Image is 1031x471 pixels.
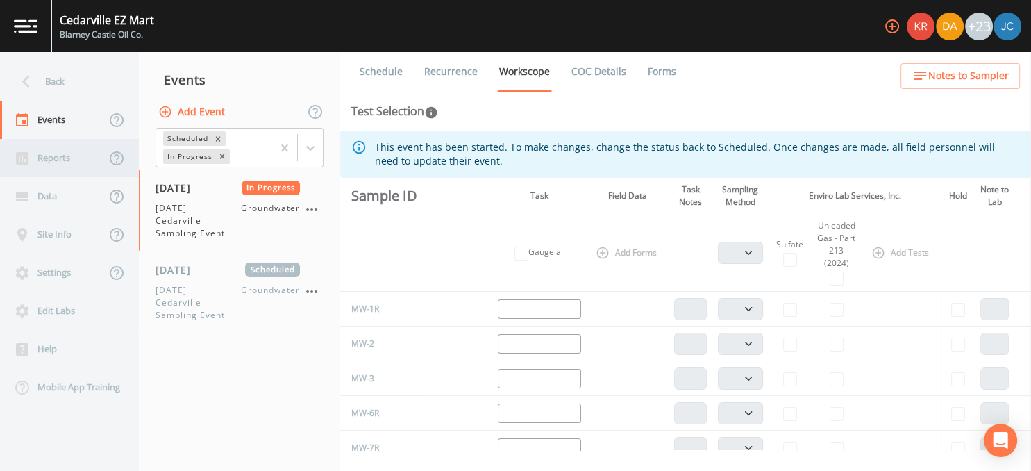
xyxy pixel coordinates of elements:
[941,178,975,214] th: Hold
[936,13,964,40] img: e87f1c0e44c1658d59337c30f0e43455
[241,284,300,322] span: Groundwater
[775,238,805,251] div: Sulfate
[139,170,340,251] a: [DATE]In Progress[DATE] Cedarville Sampling EventGroundwater
[528,246,565,258] label: Gauge all
[340,292,424,327] td: MW-1R
[241,202,300,240] span: Groundwater
[163,149,215,164] div: In Progress
[156,202,241,240] span: [DATE] Cedarville Sampling Event
[340,327,424,361] td: MW-2
[906,13,935,40] div: Kristine Romanik
[587,178,669,214] th: Field Data
[60,28,154,41] div: Blarney Castle Oil Co.
[907,13,934,40] img: 9a4c6f9530af67ee54a4b0b5594f06ff
[965,13,993,40] div: +23
[669,178,712,214] th: Task Notes
[712,178,769,214] th: Sampling Method
[497,52,552,92] a: Workscope
[245,263,300,277] span: Scheduled
[210,131,226,146] div: Remove Scheduled
[139,251,340,333] a: [DATE]Scheduled[DATE] Cedarville Sampling EventGroundwater
[163,131,210,146] div: Scheduled
[215,149,230,164] div: Remove In Progress
[422,52,480,91] a: Recurrence
[984,424,1017,457] div: Open Intercom Messenger
[340,396,424,431] td: MW-6R
[900,63,1020,89] button: Notes to Sampler
[156,284,241,322] span: [DATE] Cedarville Sampling Event
[351,103,438,119] div: Test Selection
[492,178,587,214] th: Task
[139,63,340,97] div: Events
[994,13,1021,40] img: fbe59c36bb819e2f7c15c5b4b299f17d
[569,52,628,91] a: COC Details
[424,106,438,119] svg: In this section you'll be able to select the analytical test to run, based on the media type, and...
[935,13,964,40] div: David A Olpere
[340,431,424,465] td: MW-7R
[646,52,678,91] a: Forms
[816,220,857,270] div: Unleaded Gas - Part 213 (2024)
[928,67,1009,85] span: Notes to Sampler
[60,12,154,28] div: Cedarville EZ Mart
[358,52,405,91] a: Schedule
[242,181,301,195] span: In Progress
[156,263,201,277] span: [DATE]
[340,361,424,396] td: MW-3
[375,135,1020,174] div: This event has been started. To make changes, change the status back to Scheduled. Once changes a...
[769,178,941,214] th: Enviro Lab Services, Inc.
[340,178,424,214] th: Sample ID
[156,181,201,195] span: [DATE]
[975,178,1014,214] th: Note to Lab
[156,99,230,125] button: Add Event
[14,19,37,33] img: logo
